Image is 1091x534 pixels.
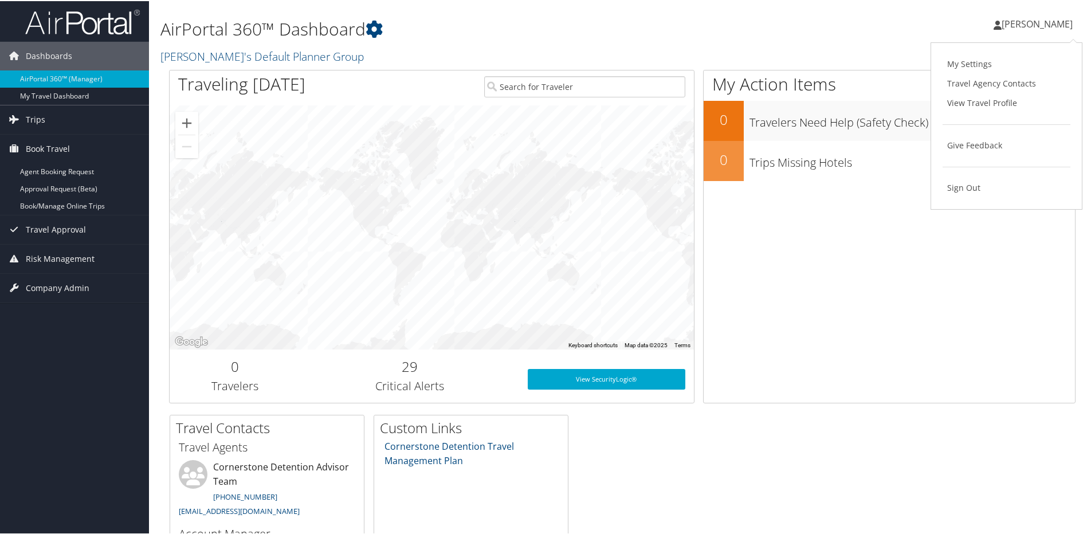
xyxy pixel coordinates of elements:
[749,148,1075,170] h3: Trips Missing Hotels
[704,109,744,128] h2: 0
[704,140,1075,180] a: 0Trips Missing Hotels
[172,333,210,348] img: Google
[26,214,86,243] span: Travel Approval
[1002,17,1073,29] span: [PERSON_NAME]
[625,341,668,347] span: Map data ©2025
[160,48,367,63] a: [PERSON_NAME]'s Default Planner Group
[26,244,95,272] span: Risk Management
[528,368,685,388] a: View SecurityLogic®
[213,490,277,501] a: [PHONE_NUMBER]
[179,505,300,515] a: [EMAIL_ADDRESS][DOMAIN_NAME]
[943,177,1070,197] a: Sign Out
[943,53,1070,73] a: My Settings
[178,356,292,375] h2: 0
[943,92,1070,112] a: View Travel Profile
[704,71,1075,95] h1: My Action Items
[674,341,690,347] a: Terms (opens in new tab)
[704,100,1075,140] a: 0Travelers Need Help (Safety Check)
[173,459,361,520] li: Cornerstone Detention Advisor Team
[309,377,511,393] h3: Critical Alerts
[568,340,618,348] button: Keyboard shortcuts
[178,71,305,95] h1: Traveling [DATE]
[384,439,514,466] a: Cornerstone Detention Travel Management Plan
[172,333,210,348] a: Open this area in Google Maps (opens a new window)
[26,104,45,133] span: Trips
[380,417,568,437] h2: Custom Links
[26,133,70,162] span: Book Travel
[749,108,1075,129] h3: Travelers Need Help (Safety Check)
[175,134,198,157] button: Zoom out
[943,73,1070,92] a: Travel Agency Contacts
[178,377,292,393] h3: Travelers
[484,75,685,96] input: Search for Traveler
[26,41,72,69] span: Dashboards
[25,7,140,34] img: airportal-logo.png
[175,111,198,133] button: Zoom in
[160,16,776,40] h1: AirPortal 360™ Dashboard
[994,6,1084,40] a: [PERSON_NAME]
[176,417,364,437] h2: Travel Contacts
[26,273,89,301] span: Company Admin
[943,135,1070,154] a: Give Feedback
[309,356,511,375] h2: 29
[704,149,744,168] h2: 0
[179,438,355,454] h3: Travel Agents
